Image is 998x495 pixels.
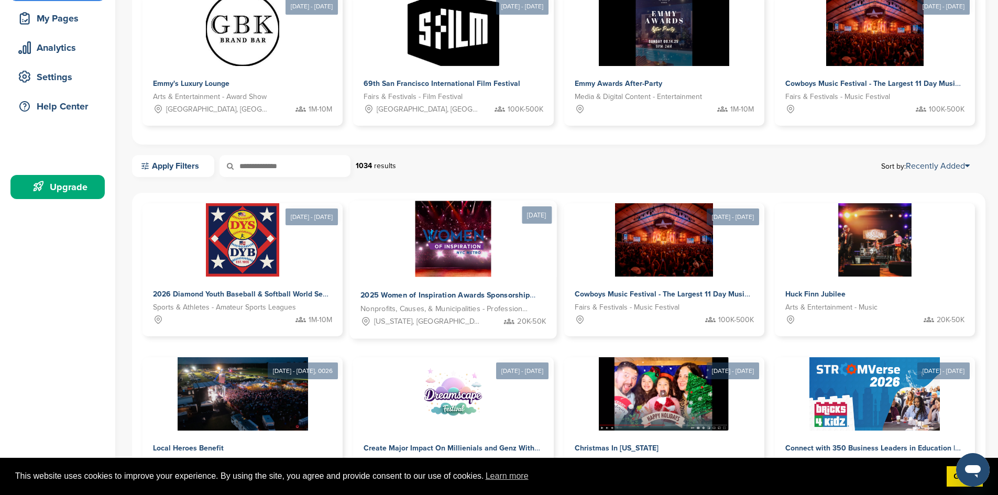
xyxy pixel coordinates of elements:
img: Sponsorpitch & [416,357,490,431]
a: Help Center [10,94,105,118]
span: Fairs & Festivals - Film Festival [364,91,463,103]
div: [DATE] [522,206,552,224]
img: Sponsorpitch & [415,201,491,277]
span: Sports & Athletes - Amateur Sports Leagues [153,302,296,313]
span: Huck Finn Jubilee [785,290,846,299]
a: learn more about cookies [484,468,530,484]
img: Sponsorpitch & [615,203,713,277]
span: [US_STATE], [GEOGRAPHIC_DATA] [374,316,481,328]
span: 100K-500K [929,104,964,115]
span: Cowboys Music Festival - The Largest 11 Day Music Festival in [GEOGRAPHIC_DATA] [575,290,862,299]
span: Fairs & Festivals - Music Festival [364,456,468,467]
span: 1M-10M [309,314,332,326]
a: Recently Added [906,161,970,171]
a: Analytics [10,36,105,60]
a: dismiss cookie message [947,466,983,487]
span: Emmy Awards After-Party [575,79,662,88]
span: results [374,161,396,170]
a: [DATE] - [DATE] Sponsorpitch & Connect with 350 Business Leaders in Education | StroomVerse 2026 ... [775,340,975,490]
a: [DATE] - [DATE] Sponsorpitch & Cowboys Music Festival - The Largest 11 Day Music Festival in [GEO... [564,186,764,336]
span: Arts & Entertainment - Award Show [153,91,267,103]
div: [DATE] - [DATE] [707,362,759,379]
div: [DATE] - [DATE], 0026 [268,362,338,379]
div: My Pages [16,9,105,28]
div: Analytics [16,38,105,57]
span: Fairs & Festivals - Music Festival [785,91,890,103]
span: Nonprofits, Causes, & Municipalities - Professional Development [360,303,530,315]
img: Sponsorpitch & [599,357,730,431]
span: Fairs & Festivals - Holiday Festival [575,456,685,467]
a: [DATE] - [DATE] Sponsorpitch & 2026 Diamond Youth Baseball & Softball World Series Sponsorships S... [142,186,343,336]
div: [DATE] - [DATE] [707,208,759,225]
span: 100K-500K [718,314,754,326]
span: Fairs & Festivals - Music Festival [575,302,679,313]
span: 1M-10M [309,104,332,115]
div: [DATE] - [DATE] [286,208,338,225]
span: [GEOGRAPHIC_DATA], [GEOGRAPHIC_DATA] [377,104,480,115]
strong: 1034 [356,161,372,170]
img: Sponsorpitch & [809,357,940,431]
span: 20K-50K [518,316,546,328]
a: [DATE] - [DATE] Sponsorpitch & Create Major Impact On Millienials and Genz With Dreamscape Music ... [353,340,553,490]
span: Fairs & Festivals - Music Festival [153,456,258,467]
a: Upgrade [10,175,105,199]
span: 1M-10M [730,104,754,115]
a: Apply Filters [132,155,214,177]
span: Emmy's Luxury Lounge [153,79,229,88]
div: Settings [16,68,105,86]
div: Upgrade [16,178,105,196]
span: 69th San Francisco International Film Festival [364,79,520,88]
span: 100K-500K [508,104,543,115]
iframe: Button to launch messaging window [956,453,990,487]
a: [DATE] - [DATE], 0026 Sponsorpitch & Local Heroes Benefit Fairs & Festivals - Music Festival 5K-10K [142,340,343,490]
span: Media & Digital Content - Entertainment [575,91,702,103]
span: Local Heroes Benefit [153,444,224,453]
span: 2025 Women of Inspiration Awards Sponsorship [360,291,530,300]
span: 2026 Diamond Youth Baseball & Softball World Series Sponsorships [153,290,382,299]
a: [DATE] - [DATE] Sponsorpitch & Christmas In [US_STATE] Fairs & Festivals - Holiday Festival [GEOG... [564,340,764,490]
span: This website uses cookies to improve your experience. By using the site, you agree and provide co... [15,468,938,484]
div: [DATE] - [DATE] [496,362,549,379]
img: Sponsorpitch & [838,203,912,277]
a: Settings [10,65,105,89]
span: Christmas In [US_STATE] [575,444,659,453]
img: Sponsorpitch & [206,203,279,277]
span: 20K-50K [937,314,964,326]
span: Arts & Entertainment - Music [785,302,878,313]
span: Sort by: [881,162,970,170]
a: My Pages [10,6,105,30]
span: [GEOGRAPHIC_DATA], [GEOGRAPHIC_DATA] [166,104,269,115]
span: Conferences & Trade Groups - Technology [785,456,924,467]
img: Sponsorpitch & [178,357,308,431]
a: Sponsorpitch & Huck Finn Jubilee Arts & Entertainment - Music 20K-50K [775,203,975,336]
span: Create Major Impact On Millienials and Genz With Dreamscape Music Festival [364,444,630,453]
div: Help Center [16,97,105,116]
a: [DATE] Sponsorpitch & 2025 Women of Inspiration Awards Sponsorship Nonprofits, Causes, & Municipa... [350,184,557,339]
div: [DATE] - [DATE] [917,362,970,379]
